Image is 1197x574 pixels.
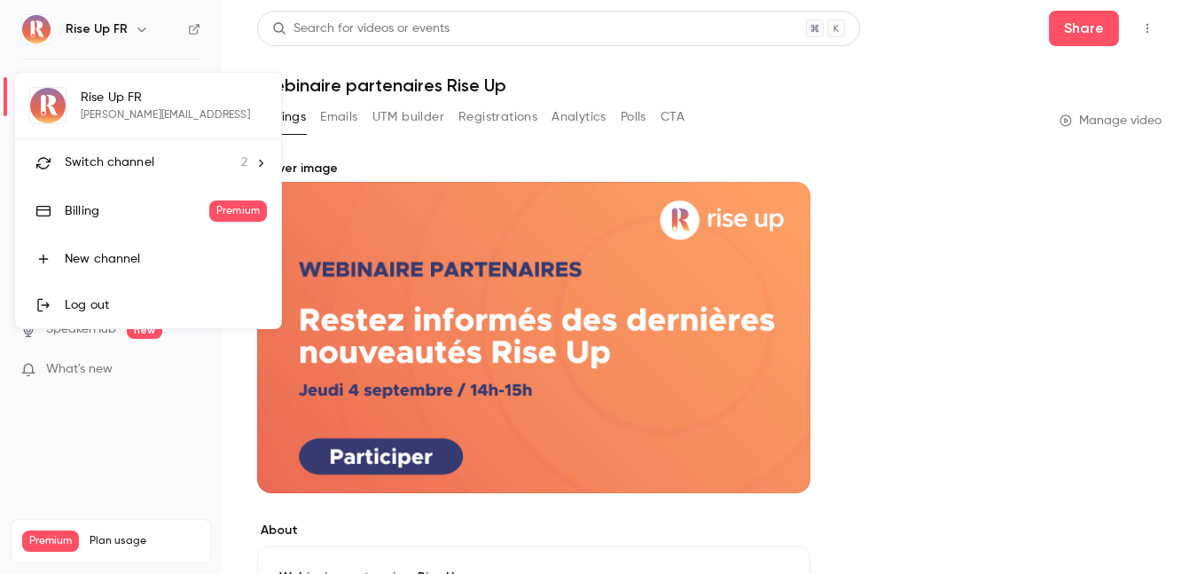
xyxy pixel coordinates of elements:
div: New channel [65,250,267,268]
span: 2 [241,153,247,172]
div: Billing [65,202,209,220]
div: Log out [65,296,267,314]
span: Premium [209,201,267,222]
span: Switch channel [65,153,154,172]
